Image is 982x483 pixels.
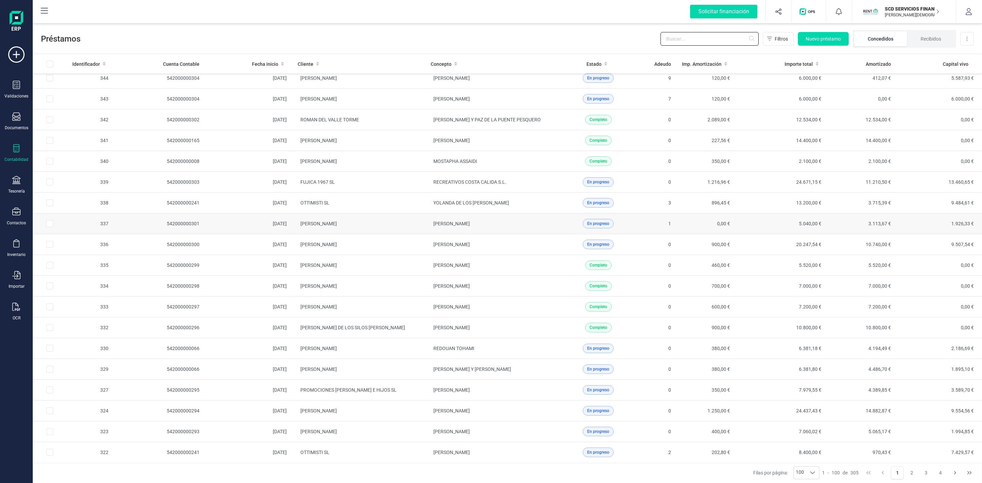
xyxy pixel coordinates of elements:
td: 350,00 € [676,380,735,401]
td: [DATE] [205,68,293,89]
td: 6.381,80 € [735,359,827,380]
td: [DATE] [205,317,293,338]
span: En progreso [587,221,609,227]
div: Row Selected 4f3287aa-af51-4bf0-a98e-4c978a05928b [46,387,53,393]
td: 120,00 € [676,68,735,89]
span: En progreso [587,75,609,81]
span: Filtros [775,35,788,42]
td: 1.994,85 € [896,421,982,442]
td: 329 [67,359,114,380]
td: 10.740,00 € [827,234,896,255]
div: Row Selected 8b26792d-7101-42e9-8af2-796a1c20376e [46,324,53,331]
td: [DATE] [205,276,293,297]
td: [DATE] [205,213,293,234]
li: Recibidos [907,31,955,46]
span: [PERSON_NAME] [300,408,337,413]
td: 337 [67,213,114,234]
button: Solicitar financiación [682,1,765,22]
span: FUJICA 1967 SL [300,179,335,185]
td: 8.400,00 € [735,442,827,463]
span: ROMAN DEL VALLE TORME [300,117,359,122]
td: 0,00 € [896,109,982,130]
td: 460,00 € [676,255,735,276]
td: 324 [67,401,114,421]
span: Cliente [298,61,313,67]
div: Row Selected 87020e71-3601-4431-9aa1-0f38c4fa96b3 [46,303,53,310]
td: 380,00 € [676,359,735,380]
td: 0 [639,255,676,276]
td: 2.089,00 € [676,109,735,130]
td: 24.437,43 € [735,401,827,421]
td: 542000000165 [114,130,205,151]
div: Row Selected d1a04ab6-6771-4e49-a5c4-21bed54d0f59 [46,407,53,414]
td: 10.800,00 € [827,317,896,338]
td: [DATE] [205,255,293,276]
td: [DATE] [205,359,293,380]
span: [PERSON_NAME] [433,96,470,102]
span: En progreso [587,179,609,185]
button: Page 4 [934,466,947,479]
span: [PERSON_NAME] [300,262,337,268]
button: SCSCD SERVICIOS FINANCIEROS SL[PERSON_NAME][DEMOGRAPHIC_DATA][DEMOGRAPHIC_DATA] [860,1,948,22]
td: 335 [67,255,114,276]
td: [DATE] [205,338,293,359]
td: 330 [67,338,114,359]
td: 1 [639,213,676,234]
td: 970,43 € [827,442,896,463]
td: 0,00 € [896,276,982,297]
span: [PERSON_NAME] [433,408,470,413]
td: 120,00 € [676,89,735,109]
td: 900,00 € [676,234,735,255]
td: 600,00 € [676,297,735,317]
td: 3.715,39 € [827,193,896,213]
td: [DATE] [205,380,293,401]
td: 0 [639,338,676,359]
div: OCR [13,315,20,321]
td: 0,00 € [827,89,896,109]
td: 9.484,61 € [896,193,982,213]
span: MOSTAPHA ASSAIDI [433,159,477,164]
td: 0 [639,297,676,317]
td: 542000000303 [114,172,205,193]
span: Préstamos [41,33,660,44]
span: [PERSON_NAME] Y [PERSON_NAME] [433,366,511,372]
td: 7.000,00 € [735,276,827,297]
td: [DATE] [205,401,293,421]
span: Completo [590,158,607,164]
td: 5.040,00 € [735,213,827,234]
td: 412,07 € [827,68,896,89]
span: Imp. Amortización [682,61,721,67]
span: [PERSON_NAME] [300,346,337,351]
span: OTTIMISTI SL [300,200,329,206]
td: 341 [67,130,114,151]
p: [PERSON_NAME][DEMOGRAPHIC_DATA][DEMOGRAPHIC_DATA] [885,12,939,18]
td: [DATE] [205,442,293,463]
td: 380,00 € [676,338,735,359]
td: 322 [67,442,114,463]
td: 6.381,18 € [735,338,827,359]
td: 4.486,70 € [827,359,896,380]
span: [PERSON_NAME] [433,387,470,393]
span: [PERSON_NAME] [433,304,470,310]
span: [PERSON_NAME] [433,283,470,289]
span: Identificador [72,61,100,67]
div: Row Selected 421c5368-cad5-4ac0-924f-88684e205fda [46,199,53,206]
span: [PERSON_NAME] [300,366,337,372]
td: 542000000304 [114,89,205,109]
span: En progreso [587,96,609,102]
td: 400,00 € [676,421,735,442]
td: 9.507,54 € [896,234,982,255]
span: [PERSON_NAME] [300,429,337,434]
td: 0,00 € [896,255,982,276]
span: [PERSON_NAME] [300,221,337,226]
td: 3.589,70 € [896,380,982,401]
span: YOLANDA DE LOS [PERSON_NAME] [433,200,509,206]
button: Next Page [949,466,962,479]
td: 542000000302 [114,109,205,130]
div: Tesorería [8,188,25,194]
button: Previous Page [876,466,889,479]
button: Nuevo préstamo [798,32,849,46]
button: First Page [862,466,875,479]
td: 6.000,00 € [735,68,827,89]
span: En progreso [587,428,609,435]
